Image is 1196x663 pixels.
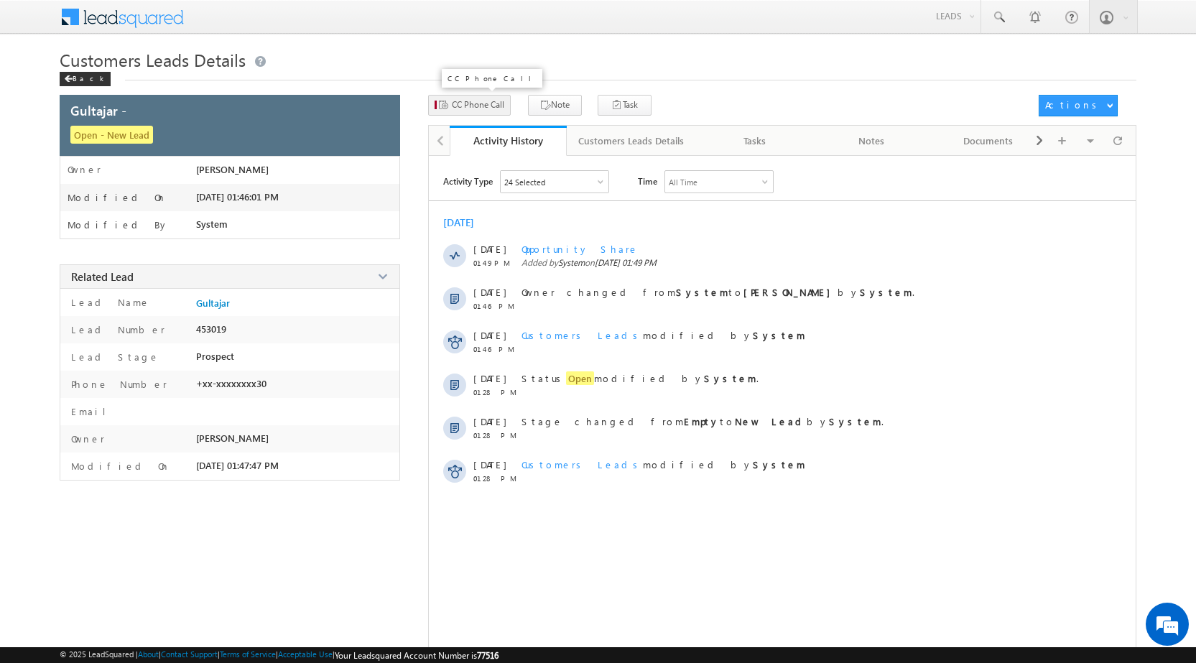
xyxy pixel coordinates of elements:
div: Actions [1045,98,1102,111]
a: Notes [814,126,931,156]
p: CC Phone Call [448,73,537,83]
span: Owner changed from to by . [521,286,914,298]
span: Opportunity Share [521,243,639,255]
span: 77516 [477,650,499,661]
label: Email [68,405,117,417]
div: Notes [825,132,918,149]
strong: System [676,286,728,298]
strong: Empty [684,415,720,427]
span: modified by [521,458,805,470]
span: 01:28 PM [473,388,516,397]
strong: [PERSON_NAME] [743,286,838,298]
button: Task [598,95,652,116]
a: Customers Leads Details [567,126,697,156]
div: All Time [669,177,697,187]
span: Status modified by . [521,371,759,385]
div: Back [60,72,111,86]
div: Owner Changed,Status Changed,Stage Changed,Source Changed,Notes & 19 more.. [501,171,608,193]
div: Tasks [708,132,801,149]
span: Open - New Lead [70,126,153,144]
span: 01:49 PM [473,259,516,267]
label: Lead Name [68,296,150,308]
a: Acceptable Use [278,649,333,659]
span: Customers Leads Details [60,48,246,71]
label: Phone Number [68,378,167,390]
div: 24 Selected [504,177,545,187]
a: Activity History [450,126,567,156]
strong: System [753,329,805,341]
span: [DATE] [473,243,506,255]
span: Stage changed from to by . [521,415,884,427]
span: Customers Leads [521,458,643,470]
span: Gultajar - [70,101,126,119]
span: System [196,218,228,230]
label: Lead Number [68,323,165,335]
span: [DATE] [473,458,506,470]
a: Tasks [697,126,814,156]
strong: System [704,372,756,384]
strong: System [860,286,912,298]
strong: System [753,458,805,470]
span: 453019 [196,323,226,335]
span: System [558,257,585,268]
div: Customers Leads Details [578,132,684,149]
button: Actions [1039,95,1118,116]
span: +xx-xxxxxxxx30 [196,378,266,389]
span: 01:28 PM [473,474,516,483]
span: CC Phone Call [452,98,504,111]
span: Time [638,170,657,192]
span: 01:46 PM [473,345,516,353]
span: 01:46 PM [473,302,516,310]
span: [DATE] [473,415,506,427]
a: Documents [930,126,1047,156]
span: [DATE] [473,286,506,298]
div: Documents [942,132,1034,149]
span: © 2025 LeadSquared | | | | | [60,649,499,661]
a: Terms of Service [220,649,276,659]
button: Note [528,95,582,116]
label: Lead Stage [68,351,159,363]
span: [DATE] [473,372,506,384]
span: [DATE] 01:49 PM [595,257,657,268]
button: CC Phone Call [428,95,511,116]
label: Modified By [68,219,169,231]
span: [PERSON_NAME] [196,432,269,444]
a: About [138,649,159,659]
span: Open [566,371,594,385]
a: Contact Support [161,649,218,659]
div: [DATE] [443,215,490,229]
span: Your Leadsquared Account Number is [335,650,499,661]
span: Related Lead [71,269,134,284]
span: Customers Leads [521,329,643,341]
label: Modified On [68,460,170,472]
span: [PERSON_NAME] [196,164,269,175]
span: Activity Type [443,170,493,192]
a: Gultajar [196,297,230,309]
span: [DATE] [473,329,506,341]
span: modified by [521,329,805,341]
span: 01:28 PM [473,431,516,440]
label: Owner [68,164,101,175]
div: Activity History [460,134,556,147]
strong: New Lead [735,415,807,427]
strong: System [829,415,881,427]
span: Added by on [521,257,1075,268]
